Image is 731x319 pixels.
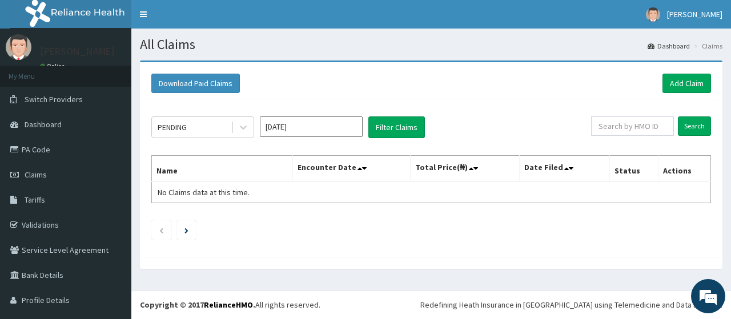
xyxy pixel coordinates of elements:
a: Previous page [159,225,164,235]
input: Select Month and Year [260,116,363,137]
img: User Image [646,7,660,22]
h1: All Claims [140,37,722,52]
th: Encounter Date [292,156,410,182]
img: User Image [6,34,31,60]
th: Name [152,156,293,182]
p: [PERSON_NAME] [40,46,115,56]
a: RelianceHMO [204,300,253,310]
span: Tariffs [25,195,45,205]
input: Search [678,116,711,136]
span: Switch Providers [25,94,83,104]
th: Status [609,156,658,182]
li: Claims [691,41,722,51]
a: Online [40,62,67,70]
span: Dashboard [25,119,62,130]
button: Download Paid Claims [151,74,240,93]
div: Redefining Heath Insurance in [GEOGRAPHIC_DATA] using Telemedicine and Data Science! [420,299,722,310]
button: Filter Claims [368,116,425,138]
strong: Copyright © 2017 . [140,300,255,310]
span: [PERSON_NAME] [667,9,722,19]
a: Add Claim [662,74,711,93]
th: Actions [658,156,710,182]
th: Date Filed [519,156,609,182]
div: PENDING [158,122,187,133]
span: Claims [25,169,47,180]
span: No Claims data at this time. [158,187,250,197]
footer: All rights reserved. [131,290,731,319]
input: Search by HMO ID [591,116,674,136]
a: Dashboard [648,41,690,51]
a: Next page [184,225,188,235]
th: Total Price(₦) [410,156,519,182]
